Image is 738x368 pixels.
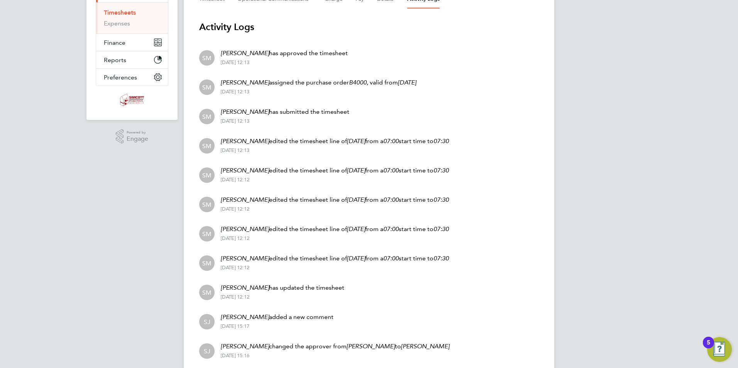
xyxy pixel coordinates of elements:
[96,2,168,34] div: Timesheets
[221,118,349,124] div: [DATE] 12:13
[433,196,449,203] em: 07:30
[104,39,125,46] span: Finance
[199,167,215,183] div: Shaun McGrenra
[127,129,148,136] span: Powered by
[221,284,269,291] em: [PERSON_NAME]
[221,107,349,116] p: has submitted the timesheet
[199,79,215,95] div: Shaun McGrenra
[433,255,449,262] em: 07:30
[202,200,212,209] span: SM
[127,136,148,142] span: Engage
[707,337,732,362] button: Open Resource Center, 5 new notifications
[221,147,449,154] div: [DATE] 12:13
[199,109,215,124] div: Shaun McGrenra
[221,343,269,350] em: [PERSON_NAME]
[221,49,269,57] em: [PERSON_NAME]
[104,20,130,27] a: Expenses
[221,167,269,174] em: [PERSON_NAME]
[383,167,399,174] em: 07:00
[221,312,333,322] p: added a new comment
[221,342,449,351] p: changed the approver from to
[204,317,210,326] span: SJ
[202,54,212,62] span: SM
[347,167,365,174] em: [DATE]
[202,230,212,238] span: SM
[433,137,449,145] em: 07:30
[383,255,399,262] em: 07:00
[221,265,449,271] div: [DATE] 12:12
[199,50,215,66] div: Shaun McGrenra
[221,255,269,262] em: [PERSON_NAME]
[401,343,449,350] em: [PERSON_NAME]
[221,137,449,146] p: edited the timesheet line of from a start time to
[96,69,168,86] button: Preferences
[347,137,365,145] em: [DATE]
[104,56,126,64] span: Reports
[221,166,449,175] p: edited the timesheet line of from a start time to
[383,225,399,233] em: 07:00
[202,112,212,121] span: SM
[202,288,212,297] span: SM
[347,343,395,350] em: [PERSON_NAME]
[221,177,449,183] div: [DATE] 12:12
[199,285,215,300] div: Shaun McGrenra
[221,225,449,234] p: edited the timesheet line of from a start time to
[120,94,144,106] img: simcott-logo-retina.png
[398,79,416,86] em: [DATE]
[104,74,137,81] span: Preferences
[349,79,367,86] em: B4000
[221,235,449,241] div: [DATE] 12:12
[202,259,212,267] span: SM
[347,225,365,233] em: [DATE]
[221,78,416,87] p: assigned the purchase order , valid from
[347,196,365,203] em: [DATE]
[96,34,168,51] button: Finance
[221,196,269,203] em: [PERSON_NAME]
[221,254,449,263] p: edited the timesheet line of from a start time to
[383,196,399,203] em: 07:00
[96,94,168,106] a: Go to home page
[199,21,539,33] h3: Activity Logs
[199,255,215,271] div: Shaun McGrenra
[433,225,449,233] em: 07:30
[202,83,212,91] span: SM
[221,108,269,115] em: [PERSON_NAME]
[221,294,344,300] div: [DATE] 12:12
[199,226,215,241] div: Shaun McGrenra
[221,59,348,66] div: [DATE] 12:13
[221,195,449,204] p: edited the timesheet line of from a start time to
[221,79,269,86] em: [PERSON_NAME]
[221,89,416,95] div: [DATE] 12:13
[202,171,212,179] span: SM
[433,167,449,174] em: 07:30
[221,353,449,359] div: [DATE] 15:16
[199,343,215,359] div: Shaun Jex
[347,255,365,262] em: [DATE]
[199,138,215,154] div: Shaun McGrenra
[199,314,215,329] div: Shaun Jex
[104,9,136,16] a: Timesheets
[707,343,710,353] div: 5
[221,323,333,329] div: [DATE] 15:17
[383,137,399,145] em: 07:00
[221,283,344,292] p: has updated the timesheet
[199,197,215,212] div: Shaun McGrenra
[221,313,269,321] em: [PERSON_NAME]
[202,142,212,150] span: SM
[221,137,269,145] em: [PERSON_NAME]
[96,51,168,68] button: Reports
[116,129,149,144] a: Powered byEngage
[221,206,449,212] div: [DATE] 12:12
[221,225,269,233] em: [PERSON_NAME]
[204,347,210,355] span: SJ
[221,49,348,58] p: has approved the timesheet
